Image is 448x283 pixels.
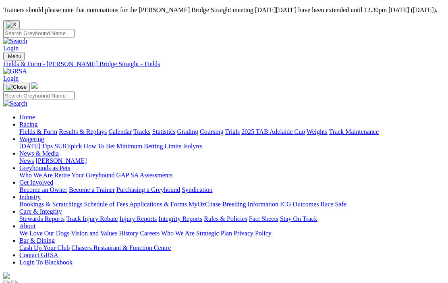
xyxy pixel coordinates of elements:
[19,252,58,258] a: Contact GRSA
[320,201,346,208] a: Race Safe
[200,128,224,135] a: Coursing
[249,215,278,222] a: Fact Sheets
[19,244,70,251] a: Cash Up Your Club
[182,186,212,193] a: Syndication
[84,143,115,150] a: How To Bet
[3,20,20,29] button: Close
[19,244,445,252] div: Bar & Dining
[19,230,69,237] a: We Love Our Dogs
[19,223,35,229] a: About
[3,45,19,52] a: Login
[19,194,41,200] a: Industry
[69,186,115,193] a: Become a Trainer
[177,128,198,135] a: Grading
[19,208,62,215] a: Care & Integrity
[108,128,132,135] a: Calendar
[19,230,445,237] div: About
[19,157,445,164] div: News & Media
[19,215,64,222] a: Stewards Reports
[19,259,73,266] a: Login To Blackbook
[19,172,445,179] div: Greyhounds as Pets
[19,201,445,208] div: Industry
[133,128,151,135] a: Tracks
[54,172,115,179] a: Retire Your Greyhound
[152,128,176,135] a: Statistics
[19,237,55,244] a: Bar & Dining
[3,52,25,60] button: Toggle navigation
[225,128,240,135] a: Trials
[19,128,445,135] div: Racing
[189,201,221,208] a: MyOzChase
[204,215,247,222] a: Rules & Policies
[3,100,27,107] img: Search
[116,143,181,150] a: Minimum Betting Limits
[19,215,445,223] div: Care & Integrity
[35,157,87,164] a: [PERSON_NAME]
[8,53,21,59] span: Menu
[3,68,27,75] img: GRSA
[119,230,138,237] a: History
[234,230,272,237] a: Privacy Policy
[3,92,75,100] input: Search
[241,128,305,135] a: 2025 TAB Adelaide Cup
[161,230,195,237] a: Who We Are
[84,201,128,208] a: Schedule of Fees
[3,29,75,37] input: Search
[140,230,160,237] a: Careers
[19,157,34,164] a: News
[196,230,232,237] a: Strategic Plan
[116,186,180,193] a: Purchasing a Greyhound
[119,215,157,222] a: Injury Reports
[3,75,19,82] a: Login
[19,201,82,208] a: Bookings & Scratchings
[3,37,27,45] img: Search
[19,186,67,193] a: Become an Owner
[129,201,187,208] a: Applications & Forms
[3,273,10,279] img: logo-grsa-white.png
[222,201,278,208] a: Breeding Information
[71,244,171,251] a: Chasers Restaurant & Function Centre
[158,215,202,222] a: Integrity Reports
[19,121,37,128] a: Racing
[19,114,35,121] a: Home
[66,215,118,222] a: Track Injury Rebate
[31,82,38,89] img: logo-grsa-white.png
[116,172,173,179] a: GAP SA Assessments
[280,215,317,222] a: Stay On Track
[19,143,53,150] a: [DATE] Tips
[19,135,44,142] a: Wagering
[19,143,445,150] div: Wagering
[329,128,379,135] a: Track Maintenance
[19,150,59,157] a: News & Media
[6,21,17,28] img: X
[280,201,319,208] a: ICG Outcomes
[6,84,27,90] img: Close
[183,143,202,150] a: Isolynx
[307,128,328,135] a: Weights
[19,128,57,135] a: Fields & Form
[59,128,107,135] a: Results & Replays
[3,83,30,92] button: Toggle navigation
[19,172,53,179] a: Who We Are
[71,230,117,237] a: Vision and Values
[19,179,53,186] a: Get Involved
[54,143,82,150] a: SUREpick
[3,6,445,14] p: Trainers should please note that nominations for the [PERSON_NAME] Bridge Straight meeting [DATE]...
[3,60,445,68] a: Fields & Form - [PERSON_NAME] Bridge Straight - Fields
[19,186,445,194] div: Get Involved
[19,164,70,171] a: Greyhounds as Pets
